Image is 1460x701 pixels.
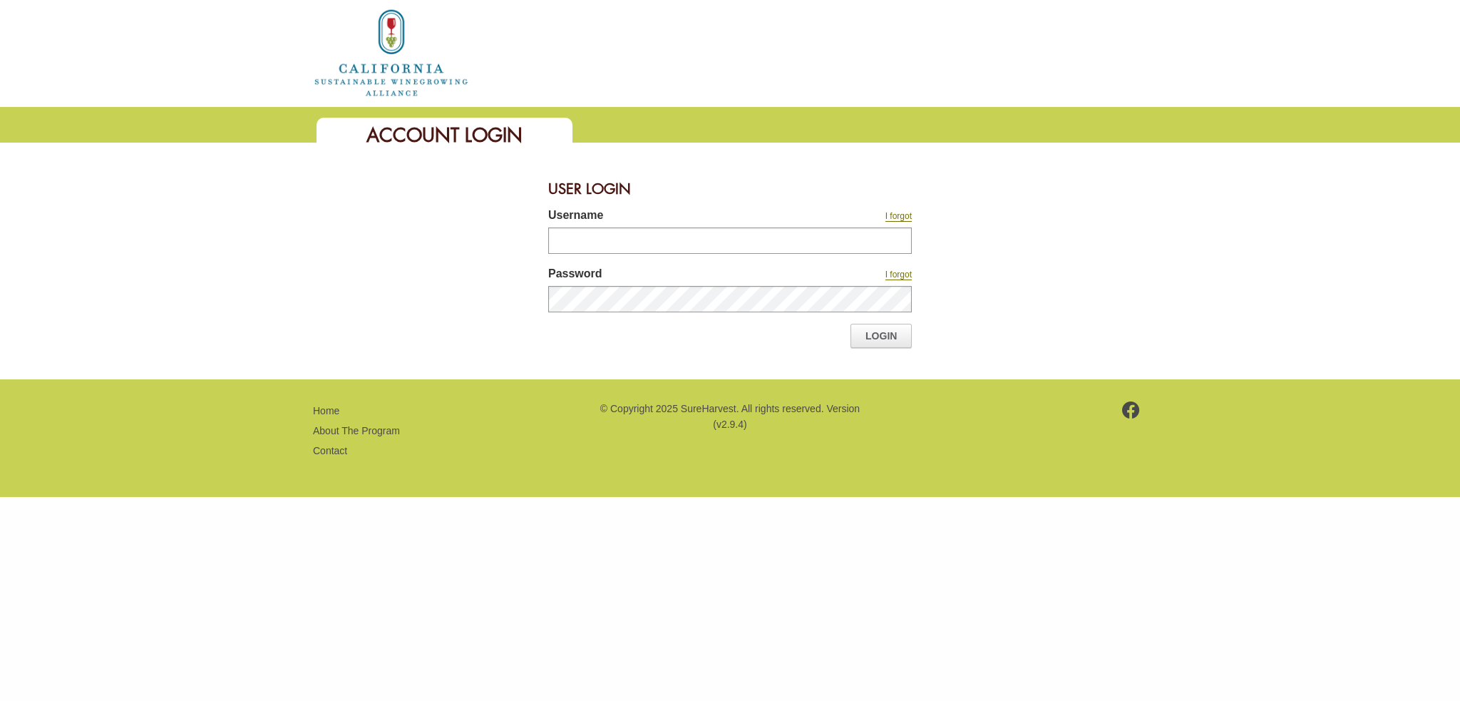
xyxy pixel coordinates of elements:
label: Username [548,207,783,227]
a: Home [313,405,339,416]
a: About The Program [313,425,400,436]
span: Account Login [366,123,523,148]
a: Contact [313,445,347,456]
img: footer-facebook.png [1122,401,1140,419]
a: I forgot [885,270,912,280]
img: logo_cswa2x.png [313,7,470,98]
a: I forgot [885,211,912,222]
a: Home [313,46,470,58]
div: User Login [548,171,912,207]
label: Password [548,265,783,286]
p: © Copyright 2025 SureHarvest. All rights reserved. Version (v2.9.4) [598,401,862,433]
a: Login [850,324,912,348]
